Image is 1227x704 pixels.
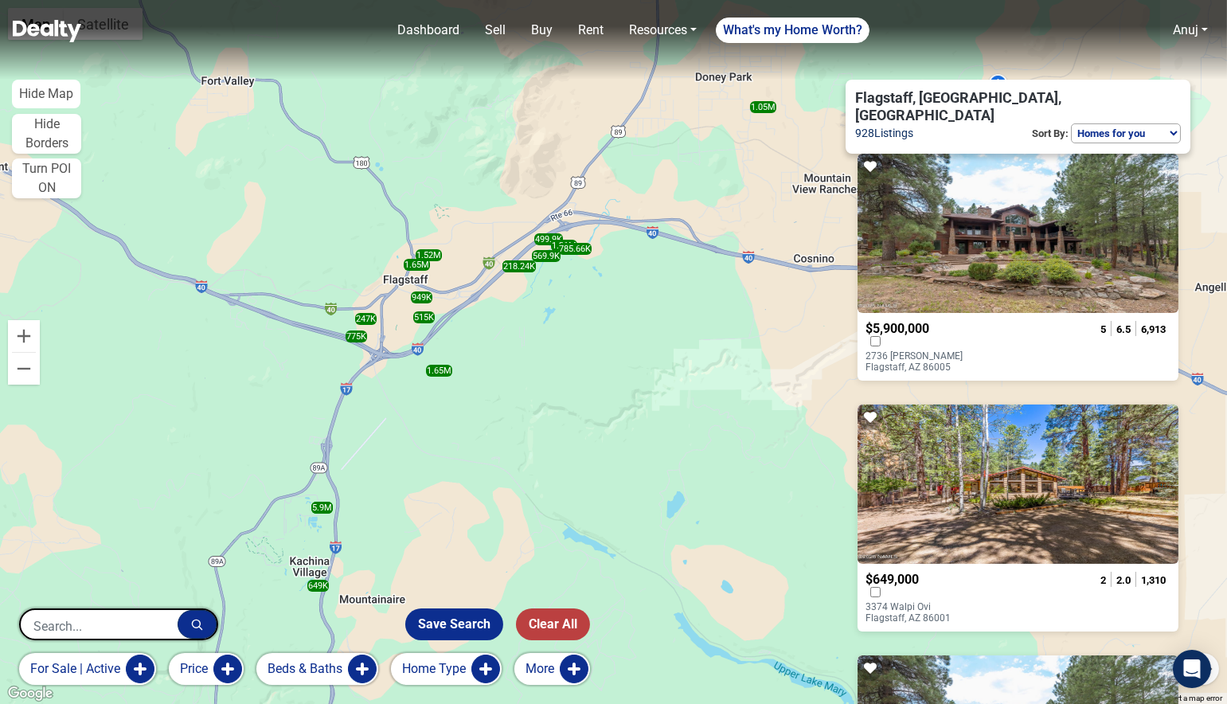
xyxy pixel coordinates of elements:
span: $5,900,000 [866,321,929,336]
span: $649,000 [866,572,919,587]
a: Anuj [1173,22,1198,37]
iframe: BigID CMP Widget [8,656,56,704]
div: Open Intercom Messenger [1173,650,1211,688]
p: 2736 [PERSON_NAME] Flagstaff, AZ 86005 [866,350,994,373]
button: Clear All [516,608,590,640]
a: Resources [623,14,703,46]
div: 649K [307,580,329,592]
div: 949K [411,291,432,303]
a: Dashboard [391,14,466,46]
a: Sell [479,14,512,46]
div: 1.05M [750,101,776,113]
label: Compare [866,587,885,597]
p: Sort By: [1030,123,1071,144]
button: Home Type [391,653,502,685]
div: 247K [355,313,377,325]
div: 569.9K [532,250,561,262]
button: Hide Map [12,80,80,108]
input: Search... [21,610,178,642]
button: for sale | active [19,653,156,685]
a: Buy [525,14,559,46]
div: 785.66K [558,243,592,255]
span: 6,913 [1141,323,1166,335]
a: What's my Home Worth? [716,18,869,43]
button: Zoom in [8,320,40,352]
div: 1.65M [426,365,452,377]
button: Beds & Baths [256,653,378,685]
img: Dealty - Buy, Sell & Rent Homes [13,20,81,42]
div: 515K [413,311,435,323]
button: Zoom out [8,353,40,385]
button: More [514,653,590,685]
div: 5.9M [311,502,333,514]
div: 1.21M [551,240,577,252]
button: Save Search [405,608,503,640]
div: 1.65M [404,259,430,271]
div: 775K [346,330,367,342]
a: Rent [572,14,610,46]
p: 3374 Walpi Ovi Flagstaff, AZ 86001 [866,601,994,624]
div: 218.24K [502,260,536,272]
button: Turn POI ON [12,158,81,198]
span: 928 Listings [855,124,913,143]
label: Compare [866,336,885,346]
span: Flagstaff, [GEOGRAPHIC_DATA], [GEOGRAPHIC_DATA] [855,89,1162,123]
button: Hide Borders [12,114,81,154]
span: 2 [1100,574,1106,586]
span: 2.0 [1116,574,1131,586]
span: 6.5 [1116,323,1131,335]
button: Price [169,653,244,685]
a: Anuj [1166,14,1214,46]
div: 1.52M [416,249,442,261]
span: 5 [1100,323,1106,335]
span: 1,310 [1141,574,1166,586]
